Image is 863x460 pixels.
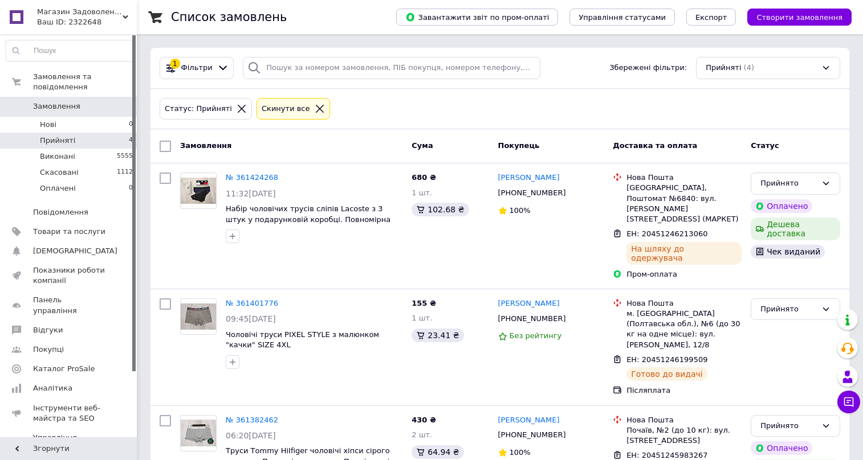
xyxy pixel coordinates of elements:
div: [GEOGRAPHIC_DATA], Поштомат №6840: вул. [PERSON_NAME][STREET_ADDRESS] (МАРКЕТ) [626,183,742,224]
span: 100% [510,448,531,457]
a: Набір чоловічих трусів сліпів Lacoste з 3 штук у подарунковій коробці. Повномірна модель. size XXL [226,204,390,234]
span: Нові [40,120,56,130]
span: Магазин Задоволеного Покупця :) [37,7,123,17]
span: Покупці [33,344,64,355]
span: [DEMOGRAPHIC_DATA] [33,246,117,256]
img: Фото товару [181,178,216,204]
div: Післяплата [626,385,742,396]
span: 5555 [117,151,133,162]
span: Без рейтингу [510,331,562,340]
div: На шляху до одержувача [626,242,742,265]
a: Фото товару [180,172,217,209]
a: Створити замовлення [736,13,852,21]
div: Нова Пошта [626,415,742,425]
div: Прийнято [760,420,817,432]
span: Скасовані [40,167,79,178]
span: 4 [129,135,133,146]
span: 1 шт. [412,188,432,197]
span: Створити замовлення [756,13,842,22]
span: Показники роботи компанії [33,265,105,286]
div: Оплачено [751,199,812,213]
span: [PHONE_NUMBER] [498,188,566,197]
div: Пром-оплата [626,269,742,280]
span: Відгуки [33,325,63,335]
span: Аналітика [33,383,72,393]
span: 1 шт. [412,314,432,322]
span: Товари та послуги [33,227,105,237]
span: Замовлення [180,141,231,150]
div: Готово до видачі [626,367,707,381]
img: Фото товару [181,303,216,330]
span: Замовлення [33,101,80,112]
a: [PERSON_NAME] [498,172,560,183]
button: Чат з покупцем [837,391,860,413]
span: Прийняті [706,63,741,73]
div: м. [GEOGRAPHIC_DATA] (Полтавська обл.), №6 (до 30 кг на одне місце): вул. [PERSON_NAME], 12/8 [626,309,742,350]
span: ЕН: 20451246213060 [626,229,707,238]
span: Повідомлення [33,207,88,217]
a: № 361382462 [226,416,278,424]
div: Прийнято [760,303,817,315]
button: Завантажити звіт по пром-оплаті [396,9,558,26]
span: (4) [744,63,754,72]
div: 64.94 ₴ [412,445,463,459]
button: Експорт [686,9,736,26]
span: Інструменти веб-майстра та SEO [33,403,105,424]
a: № 361424268 [226,173,278,182]
span: Прийняті [40,135,75,146]
a: [PERSON_NAME] [498,415,560,426]
a: Фото товару [180,298,217,335]
span: Управління статусами [579,13,666,22]
div: Чек виданий [751,245,825,258]
a: Фото товару [180,415,217,451]
input: Пошук [6,40,133,61]
span: 06:20[DATE] [226,431,276,440]
span: Доставка та оплата [613,141,697,150]
a: № 361401776 [226,299,278,307]
div: 1 [170,59,180,69]
div: 102.68 ₴ [412,203,469,216]
span: Виконані [40,151,75,162]
button: Управління статусами [569,9,675,26]
span: Покупець [498,141,540,150]
div: Cкинути все [259,103,312,115]
div: Статус: Прийняті [162,103,234,115]
span: 0 [129,183,133,194]
span: ЕН: 20451245983267 [626,451,707,459]
span: Фільтри [181,63,213,73]
div: Ваш ID: 2322648 [37,17,137,27]
span: 0 [129,120,133,130]
div: Оплачено [751,441,812,455]
div: Дешева доставка [751,217,840,240]
span: Статус [751,141,779,150]
span: Каталог ProSale [33,364,95,374]
span: 09:45[DATE] [226,314,276,323]
span: Оплачені [40,183,76,194]
span: 100% [510,206,531,215]
span: 11:32[DATE] [226,189,276,198]
div: Нова Пошта [626,172,742,183]
span: [PHONE_NUMBER] [498,430,566,439]
span: 155 ₴ [412,299,436,307]
span: Завантажити звіт по пром-оплаті [405,12,549,22]
span: 430 ₴ [412,416,436,424]
button: Створити замовлення [747,9,852,26]
span: Cума [412,141,433,150]
a: [PERSON_NAME] [498,298,560,309]
div: Почаїв, №2 (до 10 кг): вул. [STREET_ADDRESS] [626,425,742,446]
span: Панель управління [33,295,105,315]
div: Прийнято [760,178,817,190]
img: Фото товару [181,420,216,446]
span: Замовлення та повідомлення [33,72,137,92]
div: Нова Пошта [626,298,742,309]
span: 1112 [117,167,133,178]
span: 2 шт. [412,430,432,439]
span: 680 ₴ [412,173,436,182]
a: Чоловічі труси PIXEL STYLE з малюнком "качки" SIZE 4XL [226,330,379,350]
span: [PHONE_NUMBER] [498,314,566,323]
input: Пошук за номером замовлення, ПІБ покупця, номером телефону, Email, номером накладної [243,57,540,79]
span: Управління сайтом [33,433,105,453]
span: ЕН: 20451246199509 [626,355,707,364]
